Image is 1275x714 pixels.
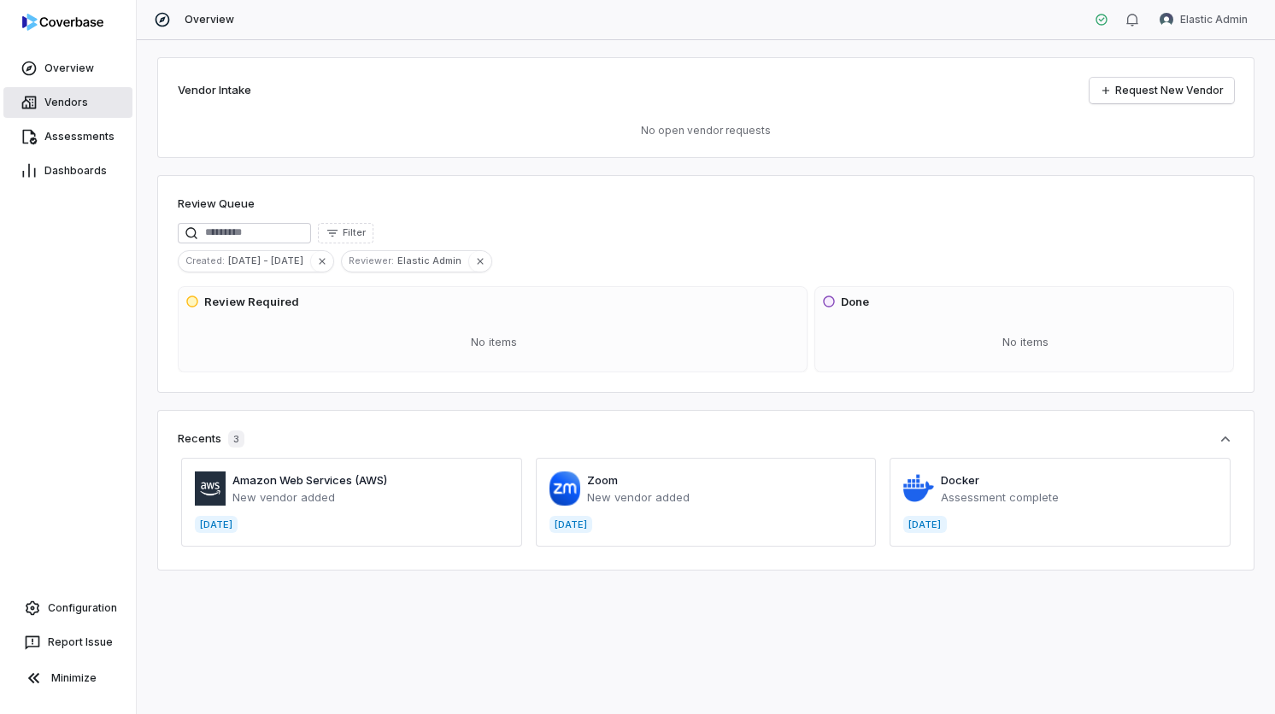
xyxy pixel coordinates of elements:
a: Overview [3,53,132,84]
div: No items [822,320,1230,365]
span: Vendors [44,96,88,109]
span: Elastic Admin [1180,13,1248,26]
span: Reviewer : [342,253,397,268]
button: Elastic Admin avatarElastic Admin [1149,7,1258,32]
button: Report Issue [7,627,129,658]
button: Minimize [7,661,129,695]
a: Assessments [3,121,132,152]
a: Vendors [3,87,132,118]
h3: Review Required [204,294,299,311]
a: Zoom [587,473,618,487]
span: Report Issue [48,635,113,649]
span: Created : [179,253,228,268]
h3: Done [841,294,869,311]
button: Recents3 [178,430,1234,448]
span: Dashboards [44,164,107,178]
span: Elastic Admin [397,253,468,268]
div: No items [185,320,803,365]
h2: Vendor Intake [178,82,251,99]
a: Configuration [7,593,129,623]
p: No open vendor requests [178,124,1234,138]
button: Filter [318,223,373,243]
h1: Review Queue [178,196,255,213]
a: Amazon Web Services (AWS) [232,473,387,487]
span: Overview [185,13,234,26]
div: Recents [178,430,244,448]
span: Overview [44,61,94,75]
a: Dashboards [3,155,132,186]
span: Assessments [44,130,115,143]
span: Minimize [51,671,97,685]
img: Elastic Admin avatar [1160,13,1173,26]
img: logo-D7KZi-bG.svg [22,14,103,31]
span: Filter [343,226,366,239]
span: 3 [228,430,244,448]
span: [DATE] - [DATE] [228,253,310,268]
span: Configuration [48,601,117,615]
a: Request New Vendor [1090,78,1234,103]
a: Docker [941,473,979,487]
